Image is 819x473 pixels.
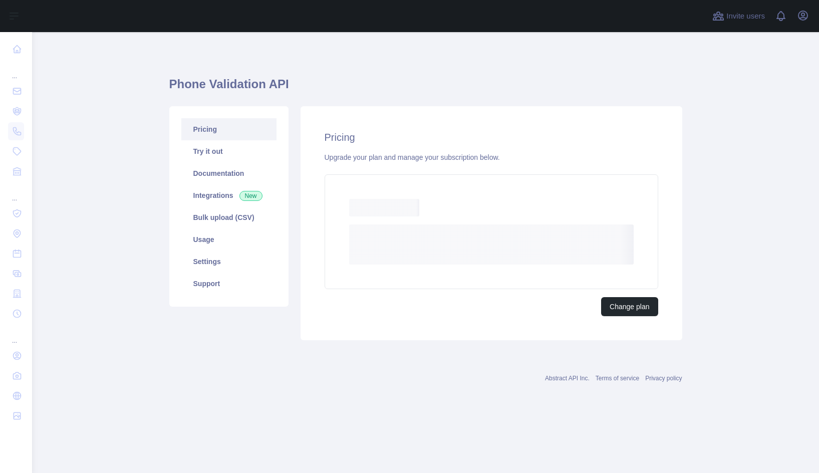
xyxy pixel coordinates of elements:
div: ... [8,60,24,80]
a: Try it out [181,140,277,162]
span: New [239,191,262,201]
button: Change plan [601,297,658,316]
a: Documentation [181,162,277,184]
h1: Phone Validation API [169,76,682,100]
a: Abstract API Inc. [545,375,590,382]
a: Pricing [181,118,277,140]
button: Invite users [710,8,767,24]
a: Terms of service [596,375,639,382]
a: Settings [181,251,277,273]
a: Privacy policy [645,375,682,382]
div: ... [8,182,24,202]
div: Upgrade your plan and manage your subscription below. [325,152,658,162]
a: Integrations New [181,184,277,206]
a: Bulk upload (CSV) [181,206,277,228]
span: Invite users [726,11,765,22]
h2: Pricing [325,130,658,144]
div: ... [8,325,24,345]
a: Support [181,273,277,295]
a: Usage [181,228,277,251]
